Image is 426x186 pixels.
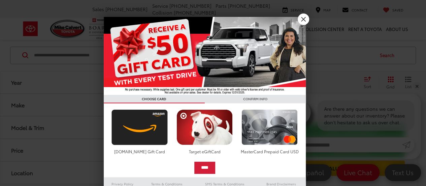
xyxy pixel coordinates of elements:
div: MasterCard Prepaid Card USD [240,149,299,154]
h3: CHOOSE CARD [104,95,205,103]
h3: CONFIRM INFO [205,95,306,103]
img: amazoncard.png [110,109,169,145]
img: targetcard.png [175,109,234,145]
img: mastercard.png [240,109,299,145]
img: 55838_top_625864.jpg [104,17,306,95]
div: Target eGiftCard [175,149,234,154]
div: [DOMAIN_NAME] Gift Card [110,149,169,154]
